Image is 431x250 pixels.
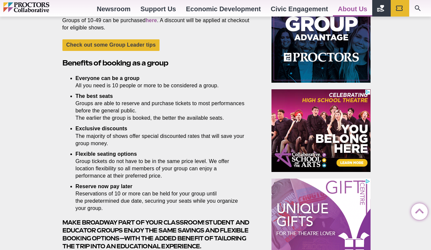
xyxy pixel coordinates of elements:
li: Group tickets do not have to be in the same price level. We offer location flexibility so all mem... [76,150,247,180]
strong: The best seats [76,93,113,99]
strong: Exclusive discounts [76,126,127,131]
li: All you need is 10 people or more to be considered a group. [76,75,247,89]
p: Groups of 10-49 can be purchased . A discount will be applied at checkout for eligible shows. [62,17,257,31]
a: Back to Top [411,204,424,217]
a: Check out some Group Leader tips [62,39,160,51]
li: The majority of shows offer special discounted rates that will save your group money. [76,125,247,147]
strong: Everyone can be a group [76,75,140,81]
h4: Make Broadway part of your classroom! Student and educator groups enjoy the same savings and flex... [62,219,257,250]
li: Groups are able to reserve and purchase tickets to most performances before the general public. T... [76,93,247,122]
h2: Benefits of booking as a group [62,58,257,68]
iframe: Advertisement [271,89,371,172]
strong: Flexible seating options [76,151,137,157]
strong: Reserve now pay later [76,184,132,189]
li: Reservations of 10 or more can be held for your group until the predetermined due date, securing ... [76,183,247,212]
a: here [146,18,157,23]
img: Proctors logo [3,2,78,12]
